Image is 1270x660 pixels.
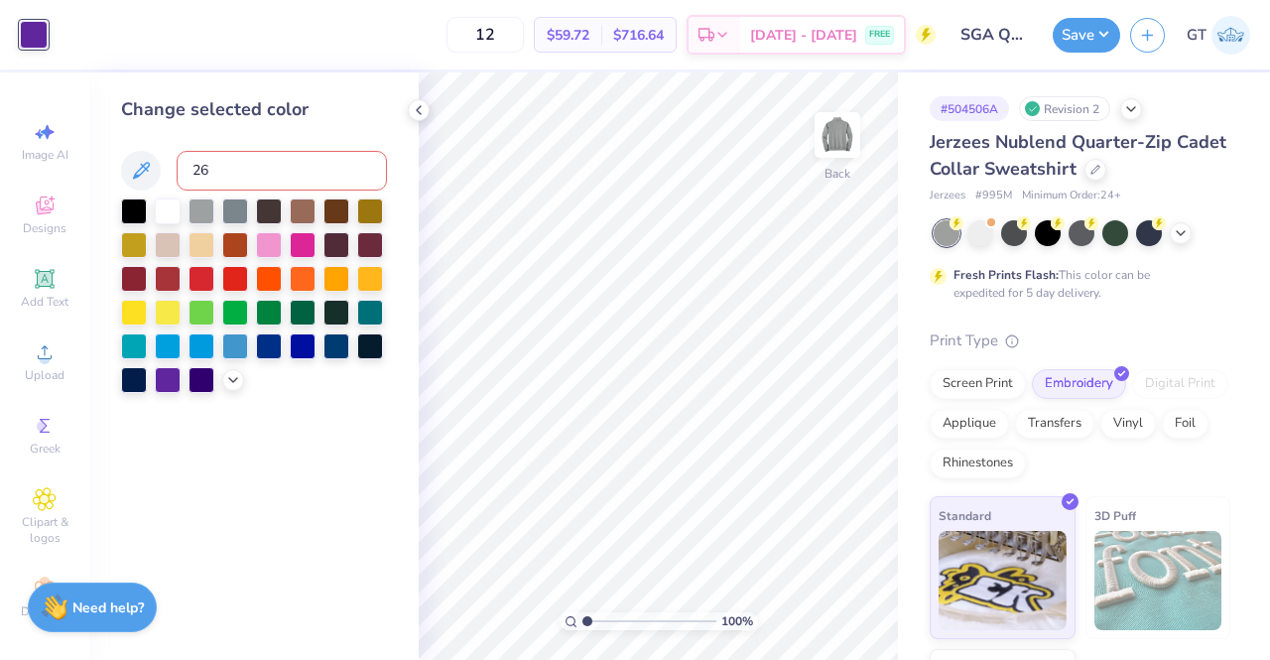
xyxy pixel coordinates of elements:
[22,147,68,163] span: Image AI
[1162,409,1208,439] div: Foil
[939,505,991,526] span: Standard
[930,96,1009,121] div: # 504506A
[930,449,1026,478] div: Rhinestones
[930,330,1230,352] div: Print Type
[1100,409,1156,439] div: Vinyl
[1019,96,1110,121] div: Revision 2
[869,28,890,42] span: FREE
[930,130,1226,181] span: Jerzees Nublend Quarter-Zip Cadet Collar Sweatshirt
[1022,188,1121,204] span: Minimum Order: 24 +
[930,409,1009,439] div: Applique
[547,25,589,46] span: $59.72
[10,514,79,546] span: Clipart & logos
[818,115,857,155] img: Back
[930,188,965,204] span: Jerzees
[1032,369,1126,399] div: Embroidery
[930,369,1026,399] div: Screen Print
[946,15,1043,55] input: Untitled Design
[750,25,857,46] span: [DATE] - [DATE]
[1094,505,1136,526] span: 3D Puff
[72,598,144,617] strong: Need help?
[1211,16,1250,55] img: Gayathree Thangaraj
[23,220,66,236] span: Designs
[21,294,68,310] span: Add Text
[30,441,61,457] span: Greek
[1094,531,1222,630] img: 3D Puff
[825,165,850,183] div: Back
[25,367,64,383] span: Upload
[1053,18,1120,53] button: Save
[1015,409,1094,439] div: Transfers
[21,603,68,619] span: Decorate
[121,96,387,123] div: Change selected color
[1132,369,1228,399] div: Digital Print
[1187,24,1206,47] span: GT
[1187,16,1250,55] a: GT
[177,151,387,191] input: e.g. 7428 c
[613,25,664,46] span: $716.64
[446,17,524,53] input: – –
[953,266,1198,302] div: This color can be expedited for 5 day delivery.
[975,188,1012,204] span: # 995M
[721,612,753,630] span: 100 %
[953,267,1059,283] strong: Fresh Prints Flash:
[939,531,1067,630] img: Standard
